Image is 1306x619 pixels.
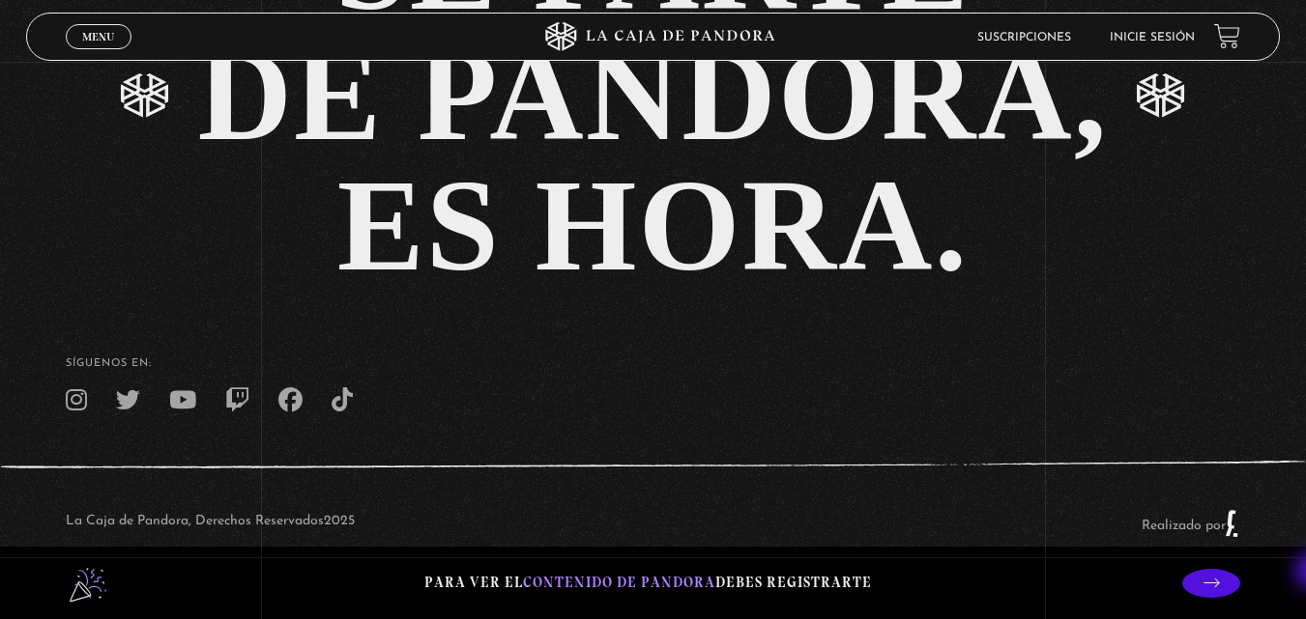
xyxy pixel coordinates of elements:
p: Para ver el debes registrarte [424,570,872,596]
a: View your shopping cart [1214,23,1240,49]
a: Realizado por [1142,519,1240,533]
span: Cerrar [75,47,121,61]
span: contenido de Pandora [523,574,715,591]
a: Inicie sesión [1110,32,1195,43]
span: Menu [82,31,114,42]
a: Suscripciones [977,32,1071,43]
p: La Caja de Pandora, Derechos Reservados 2025 [66,509,355,538]
h4: SÍguenos en: [66,358,1241,369]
